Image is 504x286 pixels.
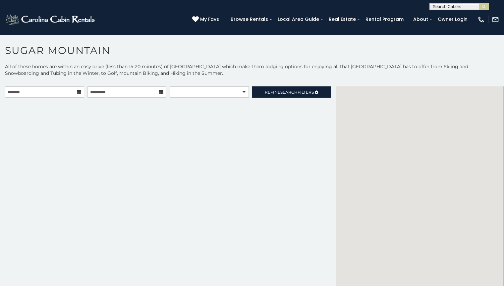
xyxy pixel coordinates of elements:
a: Real Estate [325,14,359,24]
span: Search [280,90,298,95]
a: Rental Program [362,14,407,24]
img: White-1-2.png [5,13,97,26]
a: Browse Rentals [227,14,271,24]
img: mail-regular-white.png [492,16,499,23]
img: phone-regular-white.png [477,16,485,23]
a: Owner Login [434,14,471,24]
a: About [410,14,431,24]
a: RefineSearchFilters [252,86,331,98]
span: Refine Filters [265,90,314,95]
span: My Favs [200,16,219,23]
a: My Favs [192,16,221,23]
a: Local Area Guide [274,14,322,24]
